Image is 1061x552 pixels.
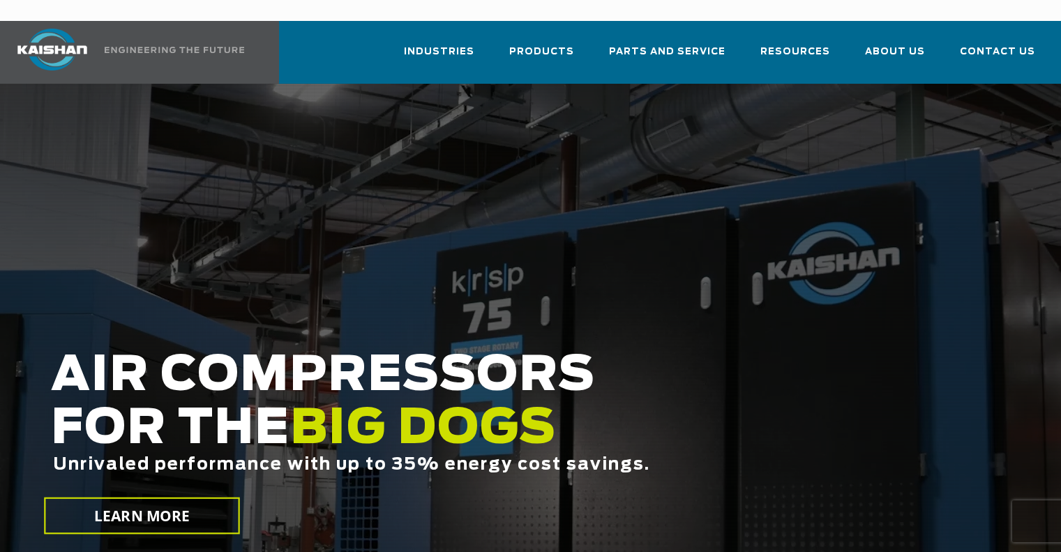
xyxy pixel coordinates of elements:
[609,44,725,60] span: Parts and Service
[960,44,1035,60] span: Contact Us
[404,44,474,60] span: Industries
[51,350,848,518] h2: AIR COMPRESSORS FOR THE
[94,506,190,526] span: LEARN MORE
[960,33,1035,81] a: Contact Us
[44,498,240,535] a: LEARN MORE
[105,47,244,53] img: Engineering the future
[760,44,830,60] span: Resources
[865,44,925,60] span: About Us
[609,33,725,81] a: Parts and Service
[865,33,925,81] a: About Us
[404,33,474,81] a: Industries
[509,44,574,60] span: Products
[760,33,830,81] a: Resources
[290,405,557,453] span: BIG DOGS
[53,456,650,473] span: Unrivaled performance with up to 35% energy cost savings.
[509,33,574,81] a: Products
